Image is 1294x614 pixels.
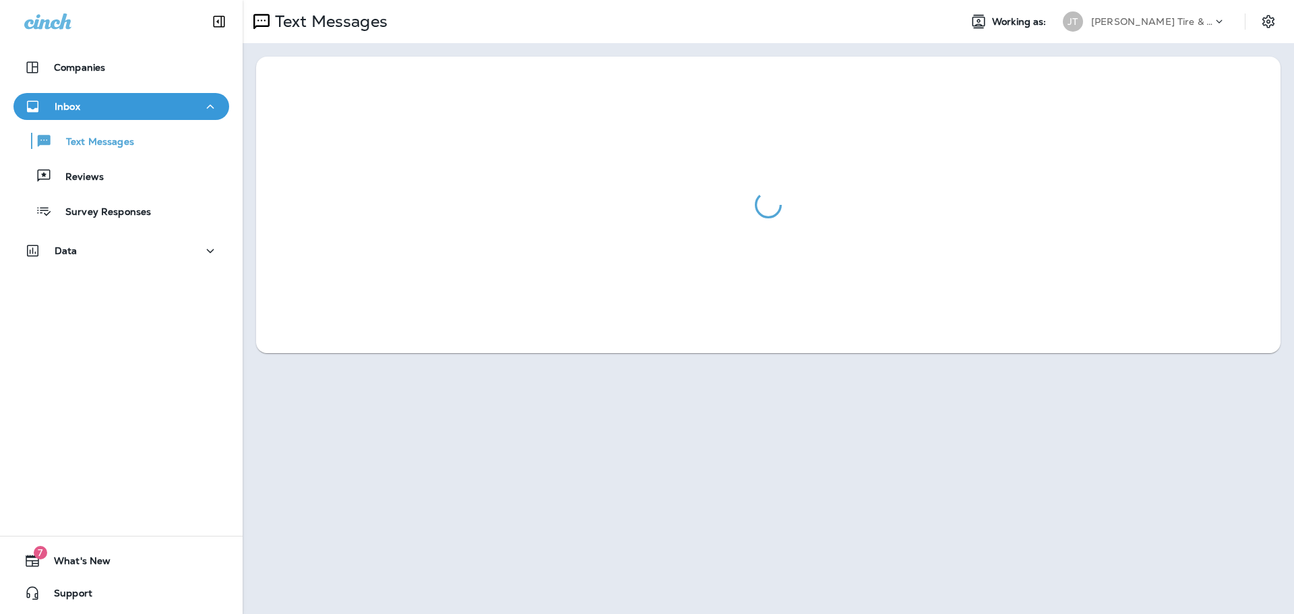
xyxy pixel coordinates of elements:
[270,11,388,32] p: Text Messages
[1256,9,1281,34] button: Settings
[13,580,229,607] button: Support
[55,101,80,112] p: Inbox
[52,171,104,184] p: Reviews
[13,127,229,155] button: Text Messages
[13,237,229,264] button: Data
[34,546,47,559] span: 7
[53,136,134,149] p: Text Messages
[52,206,151,219] p: Survey Responses
[13,197,229,225] button: Survey Responses
[40,588,92,604] span: Support
[1063,11,1083,32] div: JT
[13,93,229,120] button: Inbox
[200,8,238,35] button: Collapse Sidebar
[13,547,229,574] button: 7What's New
[13,162,229,190] button: Reviews
[13,54,229,81] button: Companies
[40,555,111,572] span: What's New
[54,62,105,73] p: Companies
[992,16,1049,28] span: Working as:
[55,245,78,256] p: Data
[1091,16,1212,27] p: [PERSON_NAME] Tire & Auto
